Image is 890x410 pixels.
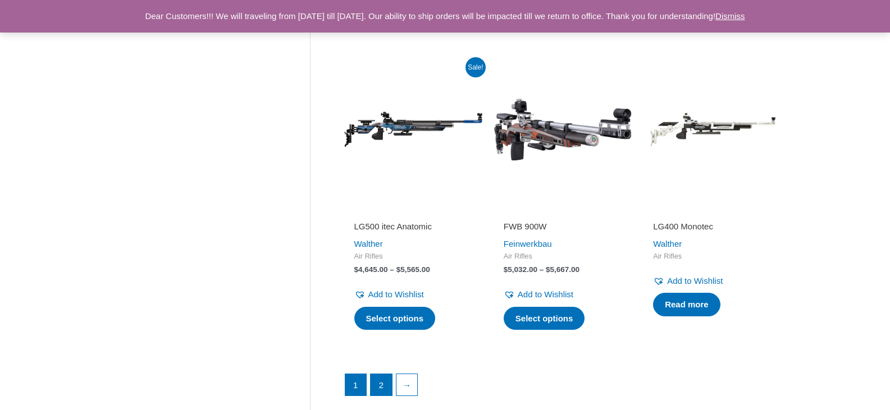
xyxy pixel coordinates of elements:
[354,221,472,236] a: LG500 itec Anatomic
[354,239,383,248] a: Walther
[653,205,771,219] iframe: Customer reviews powered by Trustpilot
[504,265,537,274] bdi: 5,032.00
[368,289,424,299] span: Add to Wishlist
[390,265,394,274] span: –
[396,374,418,395] a: →
[518,289,573,299] span: Add to Wishlist
[504,221,622,232] h2: FWB 900W
[540,265,544,274] span: –
[653,221,771,236] a: LG400 Monotec
[354,287,424,302] a: Add to Wishlist
[465,57,486,77] span: Sale!
[354,221,472,232] h2: LG500 itec Anatomic
[715,11,745,21] a: Dismiss
[504,252,622,261] span: Air Rifles
[504,205,622,219] iframe: Customer reviews powered by Trustpilot
[396,265,401,274] span: $
[344,374,782,402] nav: Product Pagination
[354,252,472,261] span: Air Rifles
[504,265,508,274] span: $
[643,61,781,199] img: LG400 Monotec Competition
[354,205,472,219] iframe: Customer reviews powered by Trustpilot
[504,221,622,236] a: FWB 900W
[504,239,552,248] a: Feinwerkbau
[653,293,720,316] a: Select options for “LG400 Monotec”
[371,374,392,395] a: Page 2
[653,273,723,289] a: Add to Wishlist
[653,252,771,261] span: Air Rifles
[344,61,482,199] img: LG500 itec Anatomic
[494,61,632,199] img: FWB 900W
[653,221,771,232] h2: LG400 Monotec
[504,307,585,330] a: Select options for “FWB 900W”
[667,276,723,285] span: Add to Wishlist
[345,374,367,395] span: Page 1
[354,265,359,274] span: $
[396,265,430,274] bdi: 5,565.00
[504,287,573,302] a: Add to Wishlist
[354,265,388,274] bdi: 4,645.00
[653,239,682,248] a: Walther
[546,265,550,274] span: $
[546,265,579,274] bdi: 5,667.00
[354,307,436,330] a: Select options for “LG500 itec Anatomic”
